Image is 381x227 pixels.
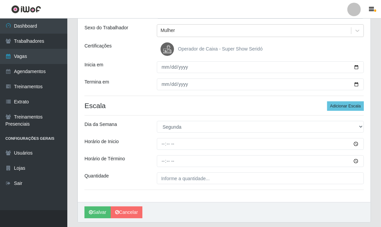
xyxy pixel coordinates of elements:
[111,206,142,218] a: Cancelar
[11,5,41,13] img: CoreUI Logo
[84,155,125,162] label: Horário de Término
[157,78,364,90] input: 00/00/0000
[84,78,109,86] label: Termina em
[161,27,175,34] div: Mulher
[157,172,364,184] input: Informe a quantidade...
[84,24,128,31] label: Sexo do Trabalhador
[84,206,111,218] button: Salvar
[84,121,117,128] label: Dia da Semana
[157,61,364,73] input: 00/00/0000
[157,155,364,167] input: 00:00
[84,42,112,50] label: Certificações
[161,42,177,56] img: Operador de Caixa - Super Show Seridó
[84,101,364,110] h4: Escala
[157,138,364,150] input: 00:00
[178,46,263,52] span: Operador de Caixa - Super Show Seridó
[84,61,103,68] label: Inicia em
[84,138,119,145] label: Horário de Inicio
[327,101,364,111] button: Adicionar Escala
[84,172,109,180] label: Quantidade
